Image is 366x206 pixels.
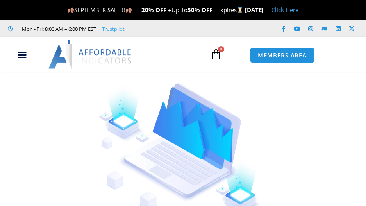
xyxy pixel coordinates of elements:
span: SEPTEMBER SALE!!! Up To | Expires [68,6,245,14]
span: Mon - Fri: 8:00 AM – 6:00 PM EST [20,24,96,34]
strong: [DATE] [245,6,264,14]
img: 🍂 [126,7,132,13]
a: Trustpilot [102,24,125,34]
span: MEMBERS AREA [258,52,307,58]
a: 0 [199,43,233,66]
span: 0 [218,46,224,52]
strong: 20% OFF + [141,6,171,14]
img: ⌛ [237,7,243,13]
a: MEMBERS AREA [250,47,315,63]
strong: 50% OFF [187,6,212,14]
img: LogoAI | Affordable Indicators – NinjaTrader [48,40,132,68]
a: Click Here [271,6,298,14]
img: 🍂 [68,7,74,13]
div: Menu Toggle [4,47,40,62]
